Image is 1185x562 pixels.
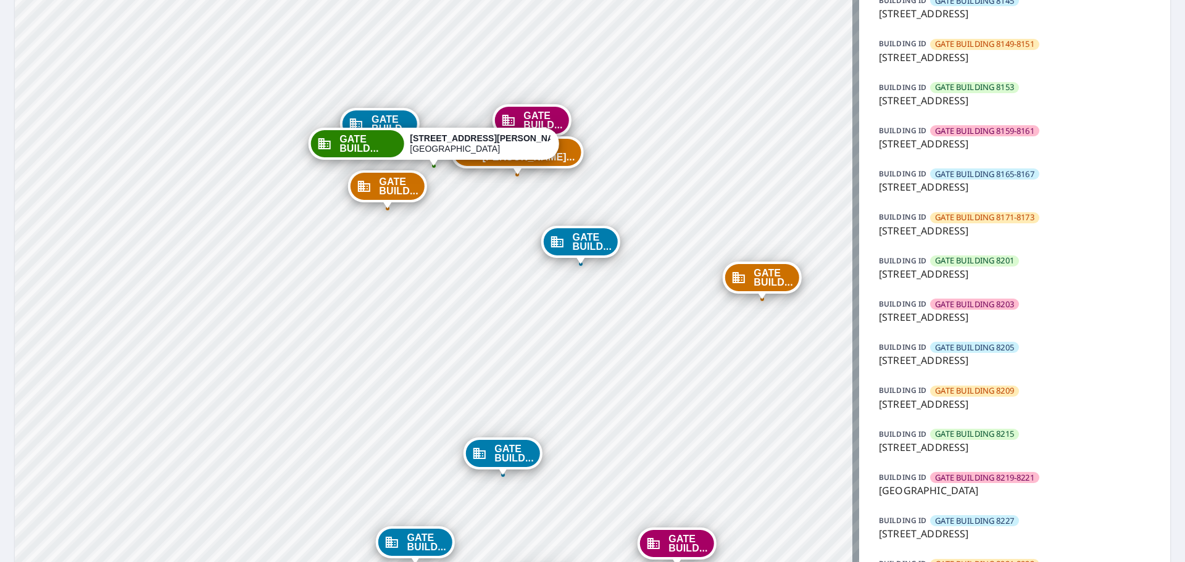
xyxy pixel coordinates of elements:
span: GATE BUILDING 8203 [935,299,1014,310]
p: BUILDING ID [879,472,926,482]
p: [STREET_ADDRESS] [879,50,1150,65]
span: GATE BUILD... [668,534,707,553]
span: GATE BUILDING 8149-8151 [935,38,1034,50]
span: GATE BUILDING 8165-8167 [935,168,1034,180]
span: GATE [PERSON_NAME]... [483,143,575,162]
p: BUILDING ID [879,82,926,93]
p: BUILDING ID [879,299,926,309]
span: GATE BUILDING 8201 [935,255,1014,267]
div: Dropped pin, building GATE BUILDING 8277, Commercial property, 8277 Southwestern Blvd Dallas, TX ... [463,437,542,476]
span: GATE BUILDING 8205 [935,342,1014,353]
p: [STREET_ADDRESS] [879,353,1150,368]
span: GATE BUILD... [494,444,533,463]
strong: [STREET_ADDRESS][PERSON_NAME] [410,133,569,143]
div: Dropped pin, building GATE BUILDING 5764, Commercial property, 5760 Caruth Haven Ln Dallas, TX 75206 [722,262,801,300]
p: BUILDING ID [879,212,926,222]
p: [STREET_ADDRESS] [879,6,1150,21]
span: GATE BUILDING 8209 [935,385,1014,397]
p: BUILDING ID [879,342,926,352]
span: GATE BUILDING 8219-8221 [935,472,1034,484]
p: BUILDING ID [879,385,926,395]
p: [GEOGRAPHIC_DATA] [879,483,1150,498]
p: [STREET_ADDRESS] [879,440,1150,455]
p: [STREET_ADDRESS] [879,223,1150,238]
p: [STREET_ADDRESS] [879,93,1150,108]
p: BUILDING ID [879,38,926,49]
div: Dropped pin, building GATE BUILDING 5738-5740, Commercial property, 5710 Caruth Haven Ln Dallas, ... [541,226,620,264]
div: [GEOGRAPHIC_DATA] [410,133,551,154]
span: GATE BUILD... [407,533,446,552]
p: [STREET_ADDRESS] [879,267,1150,281]
p: [STREET_ADDRESS] [879,136,1150,151]
span: GATE BUILD... [754,268,792,287]
p: BUILDING ID [879,168,926,179]
span: GATE BUILDING 8227 [935,515,1014,527]
span: GATE BUILDING 8153 [935,81,1014,93]
span: GATE BUILDING 8159-8161 [935,125,1034,137]
span: GATE BUILD... [379,177,418,196]
div: Dropped pin, building GATE CABANA, Commercial property, 5710 Caruth Haven Ln Dallas, TX 75206 [451,136,584,175]
div: Dropped pin, building GATE BUILDING 5714, Commercial property, 5704 Caruth Haven Ln Dallas, TX 75206 [347,170,426,209]
p: [STREET_ADDRESS] [879,180,1150,194]
p: [STREET_ADDRESS] [879,526,1150,541]
span: GATE BUILD... [372,115,410,133]
p: [STREET_ADDRESS] [879,310,1150,324]
p: BUILDING ID [879,515,926,526]
span: GATE BUILDING 8171-8173 [935,212,1034,223]
div: Dropped pin, building GATE BUILDING 5710, Commercial property, 5704 Caruth Haven Ln Dallas, TX 75206 [340,108,419,146]
p: [STREET_ADDRESS] [879,397,1150,411]
p: BUILDING ID [879,429,926,439]
p: BUILDING ID [879,125,926,136]
span: GATE BUILDING 8215 [935,428,1014,440]
span: GATE BUILD... [523,111,562,130]
div: Dropped pin, building GATE BUILDING 5716, Commercial property, 5716 Caruth Haven Ln Dallas, TX 75206 [308,128,559,166]
span: GATE BUILD... [573,233,612,251]
div: Dropped pin, building GATE BUILDING 5732, Commercial property, 5739 Caruth Haven Ln Dallas, TX 75206 [492,104,571,143]
span: GATE BUILD... [339,134,397,153]
p: BUILDING ID [879,255,926,266]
